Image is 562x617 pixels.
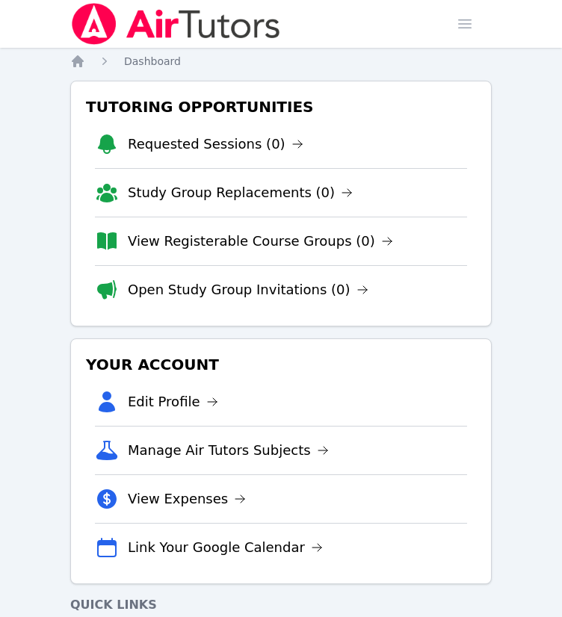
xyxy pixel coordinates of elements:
nav: Breadcrumb [70,54,492,69]
a: Manage Air Tutors Subjects [128,440,329,461]
a: Link Your Google Calendar [128,537,323,558]
span: Dashboard [124,55,181,67]
a: Dashboard [124,54,181,69]
a: Edit Profile [128,391,218,412]
img: Air Tutors [70,3,282,45]
h3: Your Account [83,351,479,378]
a: Open Study Group Invitations (0) [128,279,368,300]
a: View Expenses [128,489,246,509]
a: View Registerable Course Groups (0) [128,231,393,252]
a: Requested Sessions (0) [128,134,303,155]
h3: Tutoring Opportunities [83,93,479,120]
a: Study Group Replacements (0) [128,182,353,203]
h4: Quick Links [70,596,492,614]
